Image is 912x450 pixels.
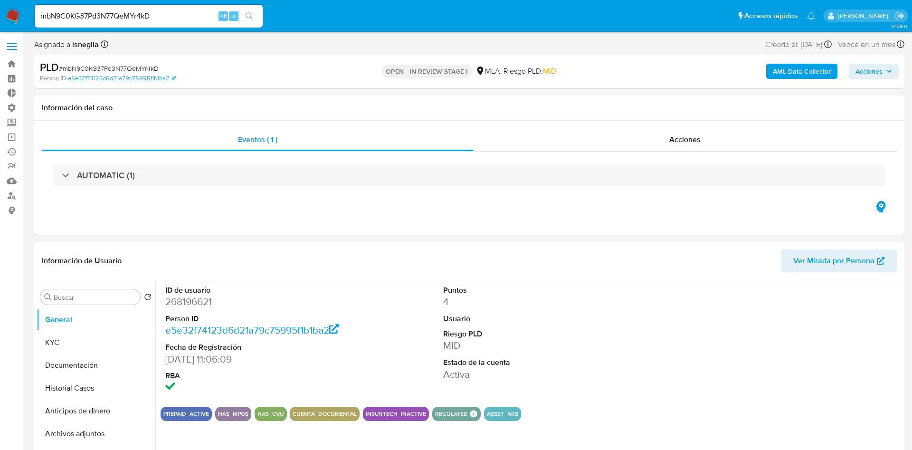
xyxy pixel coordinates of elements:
[53,164,885,186] div: AUTOMATIC (1)
[669,134,701,145] span: Acciones
[838,11,892,20] p: gustavo.deseta@mercadolibre.com
[475,66,500,77] div: MLA
[443,285,619,296] dt: Puntos
[443,368,619,381] dd: Activa
[59,64,159,73] span: # mbN9C0KG37Pd3N77QeMYr4kD
[70,39,99,50] b: lsneglia
[54,293,136,302] input: Buscar
[543,66,556,77] span: MID
[773,64,831,79] b: AML Data Collector
[807,12,815,20] a: Notificaciones
[37,308,155,331] button: General
[35,10,263,22] input: Buscar usuario o caso...
[77,170,135,181] h3: AUTOMATIC (1)
[765,38,832,51] div: Creado el: [DATE]
[37,331,155,354] button: KYC
[37,354,155,377] button: Documentación
[144,293,152,304] button: Volver al orden por defecto
[238,134,277,145] span: Eventos ( 1 )
[37,422,155,445] button: Archivos adjuntos
[239,10,259,23] button: search-icon
[382,65,472,78] p: OPEN - IN REVIEW STAGE I
[68,74,176,83] a: e5e32f74123d6d21a79c75995f1b1ba2
[443,314,619,324] dt: Usuario
[219,11,227,20] span: Alt
[766,64,837,79] button: AML Data Collector
[793,249,874,272] span: Ver Mirada por Persona
[443,339,619,352] dd: MID
[34,39,99,50] span: Asignado a
[42,103,897,113] h1: Información del caso
[503,66,556,77] span: Riesgo PLD:
[165,342,341,353] dt: Fecha de Registración
[443,295,619,308] dd: 4
[165,314,341,324] dt: Person ID
[37,377,155,400] button: Historial Casos
[744,11,798,21] span: Accesos rápidos
[165,371,341,381] dt: RBA
[165,295,341,308] dd: 268196621
[443,357,619,368] dt: Estado de la cuenta
[232,11,235,20] span: s
[42,256,122,266] h1: Información de Usuario
[855,64,883,79] span: Acciones
[40,59,59,75] b: PLD
[849,64,899,79] button: Acciones
[895,11,905,21] a: Salir
[165,285,341,296] dt: ID de usuario
[834,38,836,51] span: -
[44,293,52,301] button: Buscar
[37,400,155,422] button: Anticipos de dinero
[40,74,66,83] b: Person ID
[838,39,895,50] span: Vence en un mes
[781,249,897,272] button: Ver Mirada por Persona
[165,353,341,366] dd: [DATE] 11:06:09
[443,329,619,339] dt: Riesgo PLD
[165,323,339,337] a: e5e32f74123d6d21a79c75995f1b1ba2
